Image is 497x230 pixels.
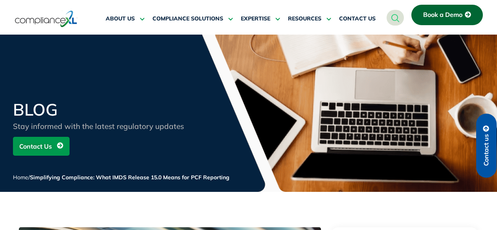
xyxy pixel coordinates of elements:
span: EXPERTISE [241,15,270,22]
span: / [13,174,229,181]
span: Stay informed with the latest regulatory updates [13,121,184,131]
a: Home [13,174,28,181]
span: ABOUT US [106,15,135,22]
span: Simplifying Compliance: What IMDS Release 15.0 Means for PCF Reporting [30,174,229,181]
a: Contact Us [13,137,70,156]
h2: BLOG [13,101,202,118]
a: Contact us [476,114,497,178]
a: navsearch-button [387,10,404,26]
img: logo-one.svg [15,10,77,28]
span: RESOURCES [288,15,321,22]
span: CONTACT US [339,15,376,22]
a: EXPERTISE [241,9,280,28]
span: Contact Us [19,139,52,154]
a: Book a Demo [411,5,483,25]
a: ABOUT US [106,9,145,28]
a: CONTACT US [339,9,376,28]
span: COMPLIANCE SOLUTIONS [152,15,223,22]
span: Contact us [483,134,490,166]
a: RESOURCES [288,9,331,28]
a: COMPLIANCE SOLUTIONS [152,9,233,28]
span: Book a Demo [423,11,462,18]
